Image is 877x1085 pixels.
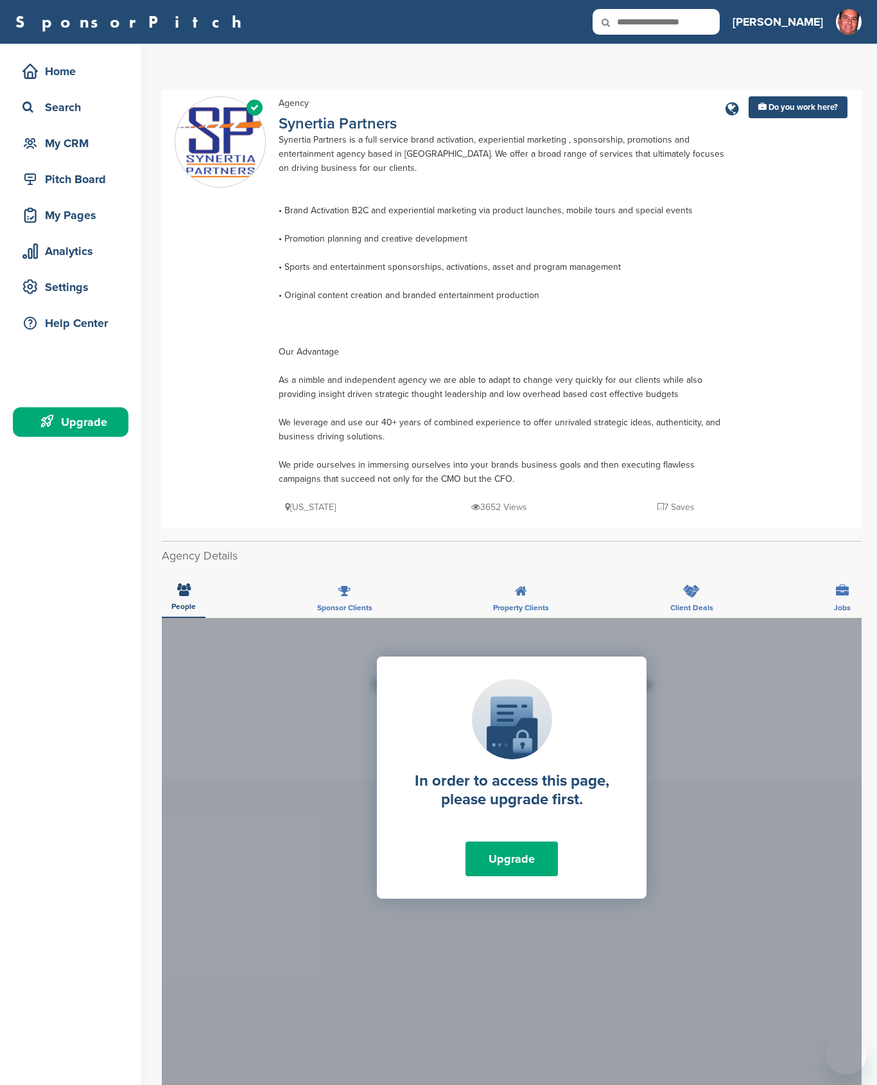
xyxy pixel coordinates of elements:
[19,132,128,155] div: My CRM
[19,410,128,434] div: Upgrade
[836,9,862,35] img: 0 epvupab3ptwwpltih nxpuc1r zdp tiont1pskpfnujin5 xv58tdrgo049xzpfwkbt1os6eqeb?1426381518
[733,13,823,31] h3: [PERSON_NAME]
[285,499,336,515] p: [US_STATE]
[19,168,128,191] div: Pitch Board
[670,604,713,612] span: Client Deals
[733,8,823,36] a: [PERSON_NAME]
[279,96,728,110] div: Agency
[399,772,624,809] div: In order to access this page, please upgrade first.
[171,603,196,610] span: People
[162,547,862,565] h2: Agency Details
[465,842,558,876] a: Upgrade
[19,60,128,83] div: Home
[279,114,397,133] a: Synertia Partners
[15,13,250,30] a: SponsorPitch
[13,57,128,86] a: Home
[13,93,128,122] a: Search
[19,96,128,119] div: Search
[826,1034,867,1075] iframe: Button to launch messaging window
[834,604,851,612] span: Jobs
[471,499,527,515] p: 3652 Views
[13,236,128,266] a: Analytics
[19,204,128,227] div: My Pages
[19,240,128,263] div: Analytics
[657,499,695,515] p: 7 Saves
[19,312,128,335] div: Help Center
[13,407,128,437] a: Upgrade
[19,276,128,299] div: Settings
[175,107,265,177] img: Sponsorpitch & Synertia Partners
[13,164,128,194] a: Pitch Board
[13,308,128,338] a: Help Center
[749,96,847,118] a: Do you work here?
[13,128,128,158] a: My CRM
[13,200,128,230] a: My Pages
[493,604,549,612] span: Property Clients
[768,102,838,112] span: Do you work here?
[279,133,728,486] div: Synertia Partners is a full service brand activation, experiential marketing , sponsorship, promo...
[13,272,128,302] a: Settings
[317,604,372,612] span: Sponsor Clients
